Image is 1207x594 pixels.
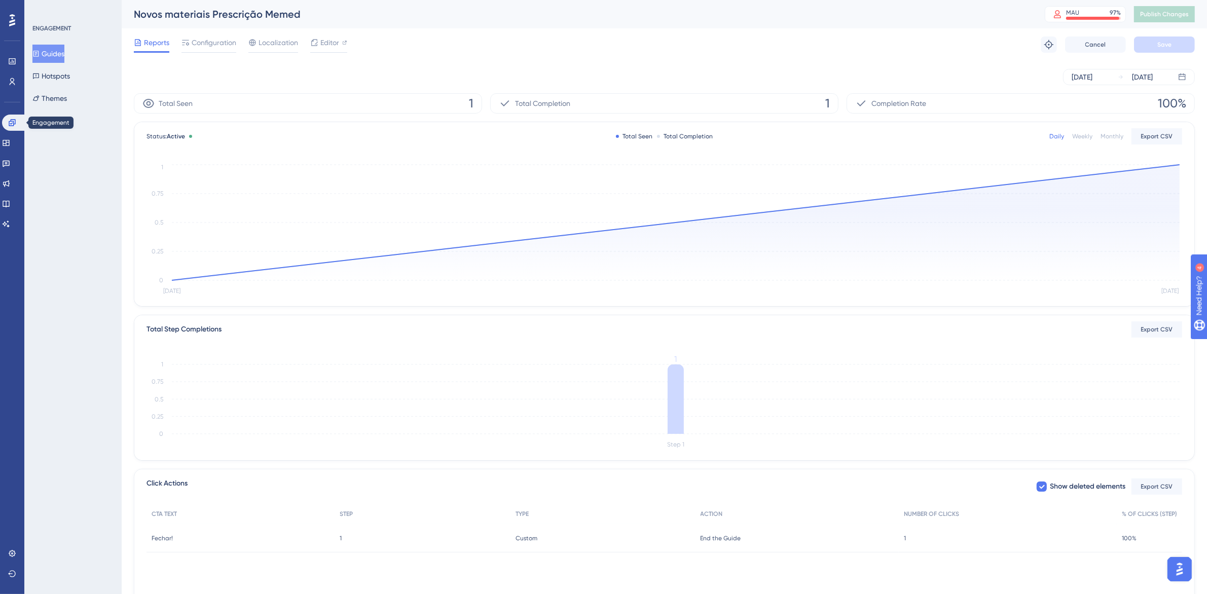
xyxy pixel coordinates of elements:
[1122,534,1137,542] span: 100%
[701,534,741,542] span: End the Guide
[144,36,169,49] span: Reports
[667,441,684,449] tspan: Step 1
[904,510,959,518] span: NUMBER OF CLICKS
[657,132,713,140] div: Total Completion
[32,89,67,107] button: Themes
[32,45,64,63] button: Guides
[159,97,193,109] span: Total Seen
[1141,482,1173,491] span: Export CSV
[152,534,173,542] span: Fechar!
[192,36,236,49] span: Configuration
[1101,132,1123,140] div: Monthly
[155,219,163,226] tspan: 0.5
[871,97,926,109] span: Completion Rate
[1122,510,1177,518] span: % OF CLICKS (STEP)
[159,277,163,284] tspan: 0
[152,248,163,255] tspan: 0.25
[134,7,1019,21] div: Novos materiais Prescrição Memed
[152,413,163,420] tspan: 0.25
[1141,132,1173,140] span: Export CSV
[1131,478,1182,495] button: Export CSV
[1131,321,1182,338] button: Export CSV
[155,396,163,403] tspan: 0.5
[32,67,70,85] button: Hotspots
[1072,71,1092,83] div: [DATE]
[1134,36,1195,53] button: Save
[1157,41,1172,49] span: Save
[32,24,71,32] div: ENGAGEMENT
[1131,128,1182,144] button: Export CSV
[1050,480,1125,493] span: Show deleted elements
[340,510,353,518] span: STEP
[147,477,188,496] span: Click Actions
[340,534,342,542] span: 1
[70,5,74,13] div: 4
[1140,10,1189,18] span: Publish Changes
[516,534,537,542] span: Custom
[515,97,570,109] span: Total Completion
[259,36,298,49] span: Localization
[161,164,163,171] tspan: 1
[152,379,163,386] tspan: 0.75
[1065,36,1126,53] button: Cancel
[516,510,529,518] span: TYPE
[1141,325,1173,333] span: Export CSV
[1164,554,1195,584] iframe: UserGuiding AI Assistant Launcher
[152,510,177,518] span: CTA TEXT
[1134,6,1195,22] button: Publish Changes
[163,288,180,295] tspan: [DATE]
[147,323,222,336] div: Total Step Completions
[1110,9,1121,17] div: 97 %
[675,354,677,364] tspan: 1
[904,534,906,542] span: 1
[701,510,723,518] span: ACTION
[1066,9,1079,17] div: MAU
[616,132,653,140] div: Total Seen
[825,95,830,112] span: 1
[1085,41,1106,49] span: Cancel
[147,132,185,140] span: Status:
[469,95,473,112] span: 1
[159,430,163,437] tspan: 0
[152,190,163,197] tspan: 0.75
[24,3,63,15] span: Need Help?
[320,36,339,49] span: Editor
[1049,132,1064,140] div: Daily
[1132,71,1153,83] div: [DATE]
[1161,288,1179,295] tspan: [DATE]
[161,361,163,368] tspan: 1
[167,133,185,140] span: Active
[1072,132,1092,140] div: Weekly
[1158,95,1186,112] span: 100%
